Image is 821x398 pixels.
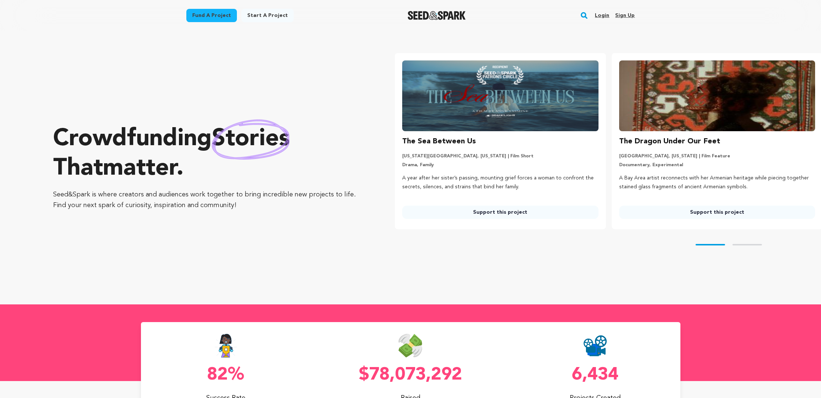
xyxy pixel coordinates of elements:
[402,174,598,192] p: A year after her sister’s passing, mounting grief forces a woman to confront the secrets, silence...
[402,206,598,219] a: Support this project
[619,206,815,219] a: Support this project
[619,162,815,168] p: Documentary, Experimental
[619,136,720,147] h3: The Dragon Under Our Feet
[53,125,365,184] p: Crowdfunding that .
[241,9,294,22] a: Start a project
[141,366,311,384] p: 82%
[103,157,176,181] span: matter
[53,189,365,211] p: Seed&Spark is where creators and audiences work together to bring incredible new projects to life...
[583,334,607,357] img: Seed&Spark Projects Created Icon
[595,10,609,21] a: Login
[402,136,476,147] h3: The Sea Between Us
[615,10,635,21] a: Sign up
[399,334,422,357] img: Seed&Spark Money Raised Icon
[619,60,815,131] img: The Dragon Under Our Feet image
[212,119,290,160] img: hand sketched image
[402,153,598,159] p: [US_STATE][GEOGRAPHIC_DATA], [US_STATE] | Film Short
[408,11,466,20] img: Seed&Spark Logo Dark Mode
[186,9,237,22] a: Fund a project
[214,334,237,357] img: Seed&Spark Success Rate Icon
[325,366,496,384] p: $78,073,292
[619,153,815,159] p: [GEOGRAPHIC_DATA], [US_STATE] | Film Feature
[619,174,815,192] p: A Bay Area artist reconnects with her Armenian heritage while piecing together stained glass frag...
[408,11,466,20] a: Seed&Spark Homepage
[402,162,598,168] p: Drama, Family
[402,60,598,131] img: The Sea Between Us image
[510,366,680,384] p: 6,434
